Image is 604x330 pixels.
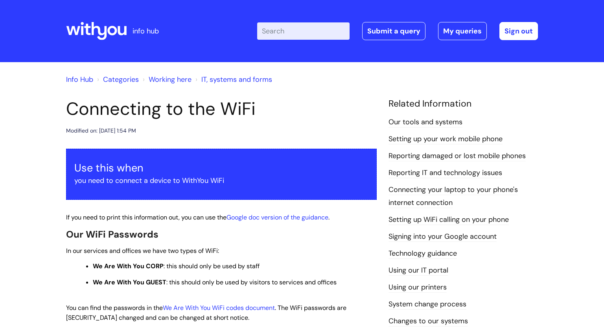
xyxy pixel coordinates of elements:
[389,265,448,276] a: Using our IT portal
[389,249,457,259] a: Technology guidance
[389,117,462,127] a: Our tools and systems
[95,73,139,86] li: Solution home
[389,98,538,109] h4: Related Information
[438,22,487,40] a: My queries
[74,174,368,187] p: you need to connect a device to WithYou WiFi
[93,278,166,286] strong: We Are With You GUEST
[389,134,503,144] a: Setting up your work mobile phone
[66,126,136,136] div: Modified on: [DATE] 1:54 PM
[103,75,139,84] a: Categories
[257,22,538,40] div: | -
[66,228,158,240] span: Our WiFi Passwords
[389,151,526,161] a: Reporting damaged or lost mobile phones
[389,282,447,293] a: Using our printers
[499,22,538,40] a: Sign out
[389,316,468,326] a: Changes to our systems
[389,168,502,178] a: Reporting IT and technology issues
[93,278,337,286] span: : this should only be used by visitors to services and offices
[93,262,260,270] span: : this should only be used by staff
[74,162,368,174] h3: Use this when
[149,75,192,84] a: Working here
[389,299,466,310] a: System change process
[201,75,272,84] a: IT, systems and forms
[66,98,377,120] h1: Connecting to the WiFi
[163,304,275,312] a: We Are With You WiFi codes document
[66,75,93,84] a: Info Hub
[226,213,328,221] a: Google doc version of the guidance
[389,215,509,225] a: Setting up WiFi calling on your phone
[66,213,330,221] span: If you need to print this information out, you can use the .
[66,247,219,255] span: In our services and offices we have two types of WiFi:
[389,185,518,208] a: Connecting your laptop to your phone's internet connection
[257,22,350,40] input: Search
[193,73,272,86] li: IT, systems and forms
[133,25,159,37] p: info hub
[93,262,164,270] strong: We Are With You CORP
[141,73,192,86] li: Working here
[362,22,425,40] a: Submit a query
[389,232,497,242] a: Signing into your Google account
[66,304,346,322] span: You can find the passwords in the . The WiFi passwords are [SECURITY_DATA] changed and can be cha...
